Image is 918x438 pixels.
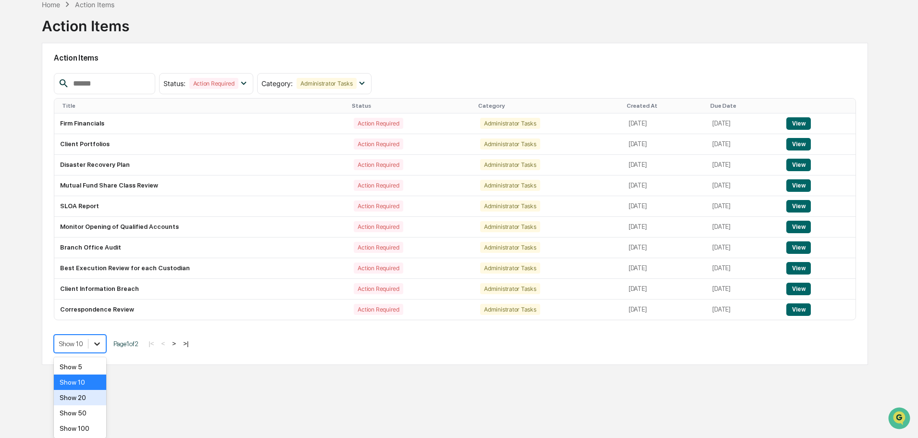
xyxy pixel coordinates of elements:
[786,179,811,192] button: View
[163,138,175,150] button: Start new chat
[354,180,403,191] div: Action Required
[354,118,403,129] div: Action Required
[707,258,781,279] td: [DATE]
[113,340,138,348] span: Page 1 of 2
[480,138,540,150] div: Administrator Tasks
[54,390,106,405] div: Show 20
[480,180,540,191] div: Administrator Tasks
[297,78,356,89] div: Administrator Tasks
[627,102,703,109] div: Created At
[70,184,77,191] div: 🗄️
[623,155,707,175] td: [DATE]
[786,117,811,130] button: View
[10,53,29,72] img: Greenboard
[10,135,27,152] img: 1746055101610-c473b297-6a78-478c-a979-82029cc54cd1
[10,202,17,210] div: 🔎
[54,155,348,175] td: Disaster Recovery Plan
[707,113,781,134] td: [DATE]
[887,406,913,432] iframe: Open customer support
[54,359,106,375] div: Show 5
[54,217,348,238] td: Monitor Opening of Qualified Accounts
[707,238,781,258] td: [DATE]
[42,0,60,9] div: Home
[480,304,540,315] div: Administrator Tasks
[354,159,403,170] div: Action Required
[66,179,123,196] a: 🗄️Attestations
[261,79,293,88] span: Category :
[54,113,348,134] td: Firm Financials
[786,140,811,148] a: View
[623,238,707,258] td: [DATE]
[623,279,707,300] td: [DATE]
[33,145,122,152] div: We're available if you need us!
[146,339,157,348] button: |<
[480,200,540,212] div: Administrator Tasks
[480,283,540,294] div: Administrator Tasks
[189,78,238,89] div: Action Required
[786,221,811,233] button: View
[79,183,119,192] span: Attestations
[352,102,471,109] div: Status
[10,82,175,97] p: How can we help?
[54,134,348,155] td: Client Portfolios
[54,175,348,196] td: Mutual Fund Share Class Review
[707,279,781,300] td: [DATE]
[354,263,403,274] div: Action Required
[478,102,619,109] div: Category
[169,339,179,348] button: >
[480,118,540,129] div: Administrator Tasks
[707,196,781,217] td: [DATE]
[354,283,403,294] div: Action Required
[623,175,707,196] td: [DATE]
[54,300,348,320] td: Correspondence Review
[623,217,707,238] td: [DATE]
[786,303,811,316] button: View
[707,155,781,175] td: [DATE]
[623,300,707,320] td: [DATE]
[480,263,540,274] div: Administrator Tasks
[33,135,158,145] div: Start new chat
[54,375,106,390] div: Show 10
[354,242,403,253] div: Action Required
[54,421,106,436] div: Show 100
[42,10,129,35] div: Action Items
[786,285,811,292] a: View
[159,339,168,348] button: <
[786,244,811,251] a: View
[623,113,707,134] td: [DATE]
[62,102,344,109] div: Title
[623,134,707,155] td: [DATE]
[6,197,64,214] a: 🔎Data Lookup
[54,196,348,217] td: SLOA Report
[786,241,811,254] button: View
[75,0,114,9] div: Action Items
[54,53,856,63] h2: Action Items
[68,224,116,232] a: Powered byPylon
[480,242,540,253] div: Administrator Tasks
[54,279,348,300] td: Client Information Breach
[480,159,540,170] div: Administrator Tasks
[707,300,781,320] td: [DATE]
[786,202,811,210] a: View
[10,184,17,191] div: 🖐️
[19,201,61,211] span: Data Lookup
[707,134,781,155] td: [DATE]
[786,262,811,275] button: View
[786,283,811,295] button: View
[354,200,403,212] div: Action Required
[707,217,781,238] td: [DATE]
[707,175,781,196] td: [DATE]
[623,196,707,217] td: [DATE]
[163,79,186,88] span: Status :
[54,258,348,279] td: Best Execution Review for each Custodian
[623,258,707,279] td: [DATE]
[54,405,106,421] div: Show 50
[19,183,62,192] span: Preclearance
[786,138,811,150] button: View
[354,304,403,315] div: Action Required
[96,225,116,232] span: Pylon
[786,159,811,171] button: View
[786,264,811,272] a: View
[354,138,403,150] div: Action Required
